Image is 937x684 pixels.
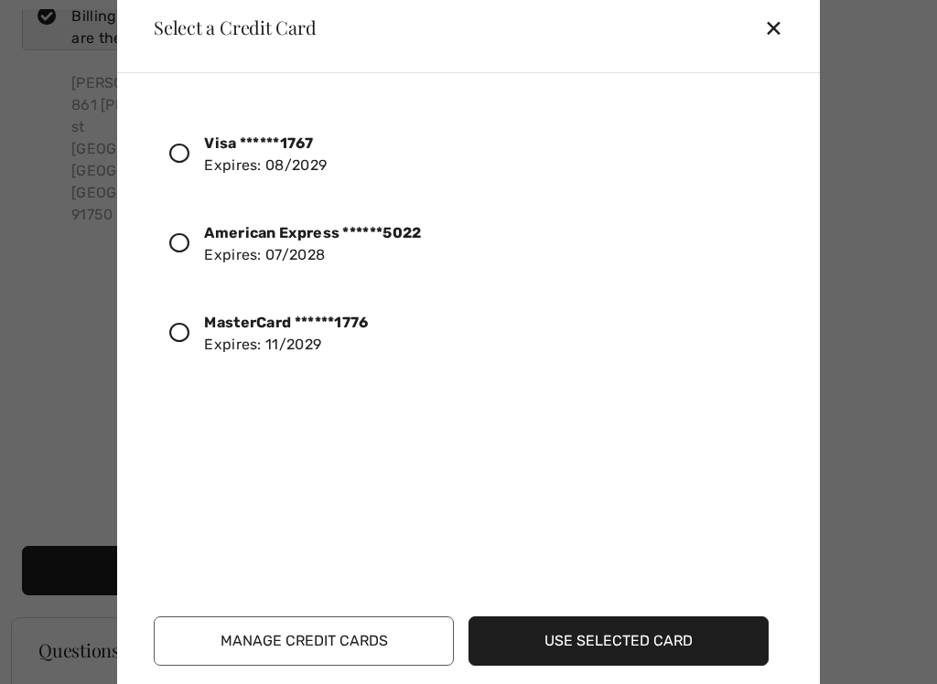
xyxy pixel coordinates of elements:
button: Manage Credit Cards [154,616,454,666]
div: Expires: 08/2029 [204,133,327,176]
div: Expires: 07/2028 [204,222,421,266]
div: Expires: 11/2029 [204,312,368,356]
button: Use Selected Card [468,616,769,666]
div: ✕ [764,8,798,47]
div: Select a Credit Card [139,18,317,37]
